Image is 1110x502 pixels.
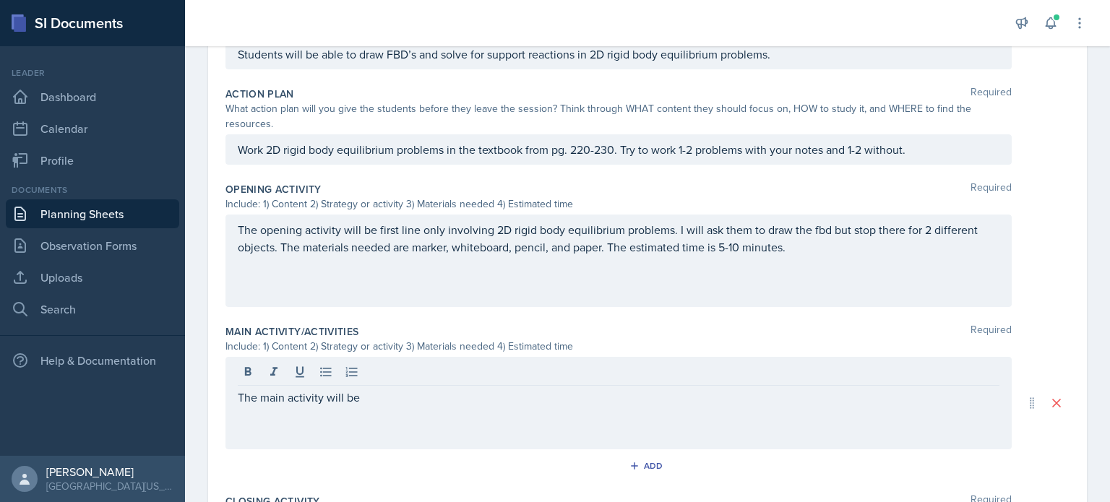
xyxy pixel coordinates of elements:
div: Add [632,460,663,472]
div: Leader [6,66,179,79]
label: Opening Activity [225,182,322,196]
a: Planning Sheets [6,199,179,228]
div: [PERSON_NAME] [46,464,173,479]
p: The opening activity will be first line only involving 2D rigid body equilibrium problems. I will... [238,221,999,256]
div: [GEOGRAPHIC_DATA][US_STATE] in [GEOGRAPHIC_DATA] [46,479,173,493]
span: Required [971,182,1012,196]
a: Calendar [6,114,179,143]
a: Uploads [6,263,179,292]
div: Help & Documentation [6,346,179,375]
div: What action plan will you give the students before they leave the session? Think through WHAT con... [225,101,1012,131]
button: Add [624,455,671,477]
a: Dashboard [6,82,179,111]
a: Observation Forms [6,231,179,260]
div: Include: 1) Content 2) Strategy or activity 3) Materials needed 4) Estimated time [225,196,1012,212]
a: Profile [6,146,179,175]
p: Students will be able to draw FBD’s and solve for support reactions in 2D rigid body equilibrium ... [238,46,999,63]
span: Required [971,324,1012,339]
a: Search [6,295,179,324]
p: The main activity will be [238,389,999,406]
p: Work 2D rigid body equilibrium problems in the textbook from pg. 220-230. Try to work 1-2 problem... [238,141,999,158]
label: Action Plan [225,87,294,101]
div: Documents [6,183,179,196]
span: Required [971,87,1012,101]
label: Main Activity/Activities [225,324,358,339]
div: Include: 1) Content 2) Strategy or activity 3) Materials needed 4) Estimated time [225,339,1012,354]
